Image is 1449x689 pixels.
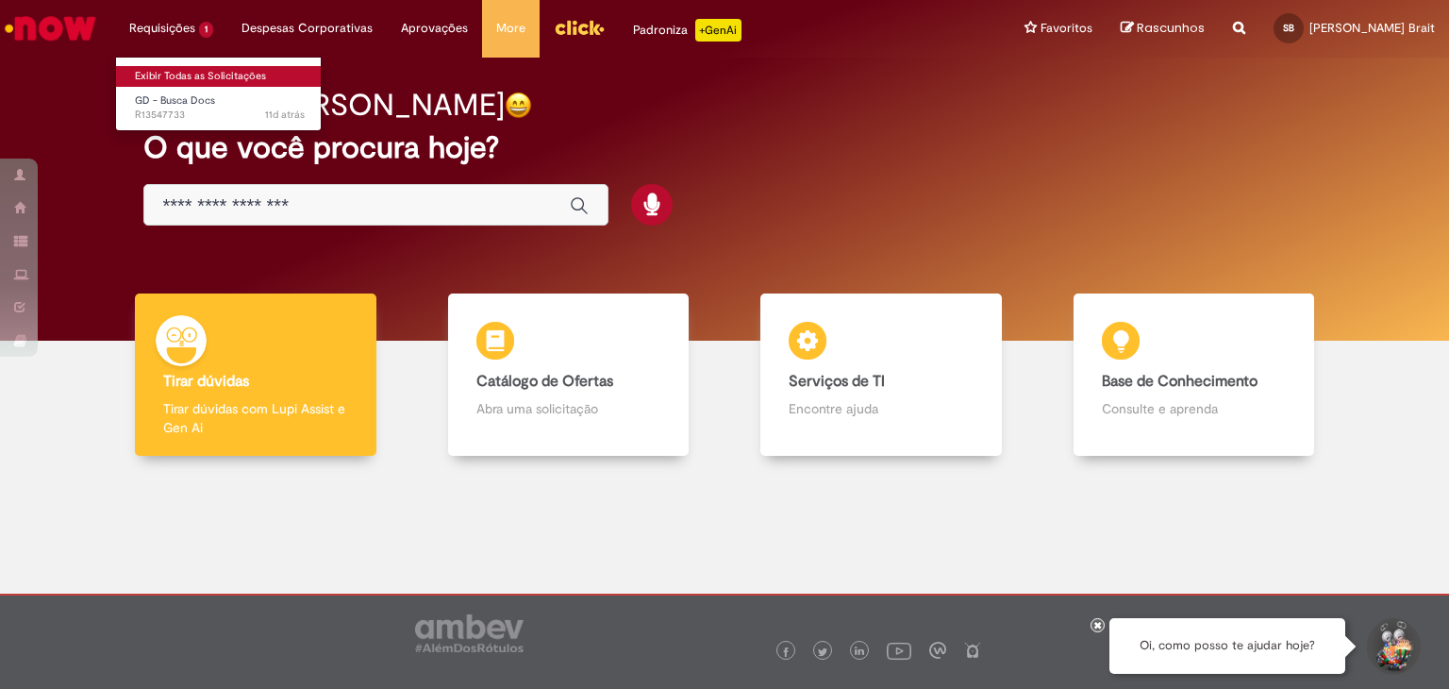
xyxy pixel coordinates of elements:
p: Tirar dúvidas com Lupi Assist e Gen Ai [163,399,348,437]
p: Abra uma solicitação [476,399,661,418]
img: logo_footer_linkedin.png [855,647,864,658]
h2: O que você procura hoje? [143,131,1307,164]
span: Requisições [129,19,195,38]
ul: Requisições [115,57,322,131]
a: Serviços de TI Encontre ajuda [724,294,1038,457]
b: Serviços de TI [789,372,885,391]
p: Encontre ajuda [789,399,974,418]
div: Padroniza [633,19,741,42]
span: GD - Busca Docs [135,93,215,108]
p: +GenAi [695,19,741,42]
a: Tirar dúvidas Tirar dúvidas com Lupi Assist e Gen Ai [99,294,412,457]
img: logo_footer_naosei.png [964,642,981,659]
img: logo_footer_workplace.png [929,642,946,659]
div: Oi, como posso te ajudar hoje? [1109,618,1345,674]
span: [PERSON_NAME] Brait [1309,20,1435,36]
b: Tirar dúvidas [163,372,249,391]
span: 11d atrás [265,108,305,122]
img: happy-face.png [505,92,532,119]
a: Base de Conhecimento Consulte e aprenda [1038,294,1351,457]
span: Rascunhos [1137,19,1205,37]
h2: Bom dia, [PERSON_NAME] [143,89,505,122]
span: Despesas Corporativas [241,19,373,38]
a: Catálogo de Ofertas Abra uma solicitação [412,294,725,457]
img: logo_footer_ambev_rotulo_gray.png [415,614,524,652]
img: click_logo_yellow_360x200.png [554,13,605,42]
b: Catálogo de Ofertas [476,372,613,391]
span: Favoritos [1041,19,1092,38]
a: Exibir Todas as Solicitações [116,66,324,87]
span: R13547733 [135,108,305,123]
span: More [496,19,525,38]
img: logo_footer_twitter.png [818,647,827,657]
time: 18/09/2025 15:14:09 [265,108,305,122]
span: SB [1283,22,1294,34]
a: Aberto R13547733 : GD - Busca Docs [116,91,324,126]
b: Base de Conhecimento [1102,372,1257,391]
a: Rascunhos [1121,20,1205,38]
button: Iniciar Conversa de Suporte [1364,618,1421,675]
span: 1 [199,22,213,38]
img: logo_footer_facebook.png [781,647,791,657]
span: Aprovações [401,19,468,38]
p: Consulte e aprenda [1102,399,1287,418]
img: logo_footer_youtube.png [887,638,911,663]
img: ServiceNow [2,9,99,47]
